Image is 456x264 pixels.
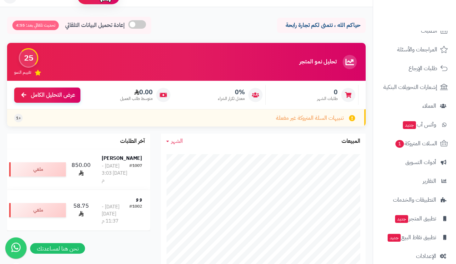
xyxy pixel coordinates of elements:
strong: و و [136,195,142,203]
td: 58.75 [69,190,94,230]
h3: آخر الطلبات [120,138,145,145]
span: عرض التحليل الكامل [31,91,75,99]
a: العملاء [377,97,452,114]
span: التطبيقات والخدمات [393,195,436,205]
span: الإعدادات [416,251,436,261]
span: جديد [395,215,408,223]
a: الشهر [166,137,183,145]
span: 1 [395,140,404,148]
p: حياكم الله ، نتمنى لكم تجارة رابحة [282,21,360,29]
a: التقارير [377,173,452,190]
a: الطلبات [377,22,452,39]
a: عرض التحليل الكامل [14,88,80,103]
span: 0.00 [120,88,153,96]
a: وآتس آبجديد [377,116,452,133]
td: 850.00 [69,149,94,190]
span: 0 [317,88,338,96]
a: التطبيقات والخدمات [377,191,452,208]
div: ملغي [9,203,66,217]
h3: تحليل نمو المتجر [299,59,337,65]
div: #1002 [129,203,142,225]
strong: [PERSON_NAME] [102,155,142,162]
a: السلات المتروكة1 [377,135,452,152]
a: تطبيق المتجرجديد [377,210,452,227]
a: المراجعات والأسئلة [377,41,452,58]
span: الطلبات [421,26,437,36]
a: تطبيق نقاط البيعجديد [377,229,452,246]
img: logo-2.png [408,19,449,34]
span: أدوات التسويق [405,157,436,167]
span: جديد [388,234,401,242]
div: [DATE] - [DATE] 11:37 م [102,203,129,225]
span: تقييم النمو [14,69,31,75]
span: الشهر [171,137,183,145]
span: تحديث تلقائي بعد: 4:55 [12,21,59,30]
a: إشعارات التحويلات البنكية [377,79,452,96]
div: [DATE] - [DATE] 3:03 م [102,163,129,184]
span: تطبيق المتجر [394,214,436,224]
span: المراجعات والأسئلة [397,45,437,55]
span: 0% [218,88,245,96]
span: التقارير [423,176,436,186]
a: طلبات الإرجاع [377,60,452,77]
span: طلبات الشهر [317,96,338,102]
span: جديد [403,121,416,129]
div: #1007 [129,163,142,184]
span: إعادة تحميل البيانات التلقائي [65,21,125,29]
span: طلبات الإرجاع [409,63,437,73]
div: ملغي [9,162,66,176]
span: إشعارات التحويلات البنكية [383,82,437,92]
span: معدل تكرار الشراء [218,96,245,102]
span: العملاء [422,101,436,111]
span: وآتس آب [402,120,436,130]
span: تنبيهات السلة المتروكة غير مفعلة [276,114,344,122]
span: السلات المتروكة [395,139,437,148]
span: +1 [16,115,21,121]
span: متوسط طلب العميل [120,96,153,102]
a: أدوات التسويق [377,154,452,171]
span: تطبيق نقاط البيع [387,232,436,242]
h3: المبيعات [342,138,360,145]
